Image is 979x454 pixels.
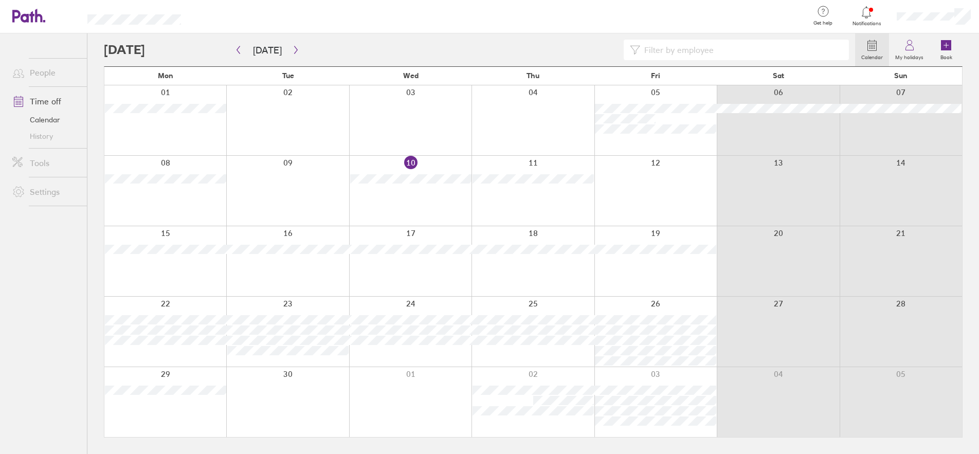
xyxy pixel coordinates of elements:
a: My holidays [889,33,930,66]
a: Calendar [4,112,87,128]
span: Get help [806,20,840,26]
a: People [4,62,87,83]
span: Sat [773,71,784,80]
span: Thu [527,71,539,80]
a: Time off [4,91,87,112]
a: Book [930,33,963,66]
a: Calendar [855,33,889,66]
a: Tools [4,153,87,173]
span: Notifications [850,21,883,27]
span: Tue [282,71,294,80]
span: Fri [651,71,660,80]
input: Filter by employee [640,40,843,60]
label: Book [934,51,958,61]
label: Calendar [855,51,889,61]
a: Settings [4,181,87,202]
span: Sun [894,71,908,80]
span: Wed [403,71,419,80]
a: Notifications [850,5,883,27]
a: History [4,128,87,144]
button: [DATE] [245,42,290,59]
label: My holidays [889,51,930,61]
span: Mon [158,71,173,80]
